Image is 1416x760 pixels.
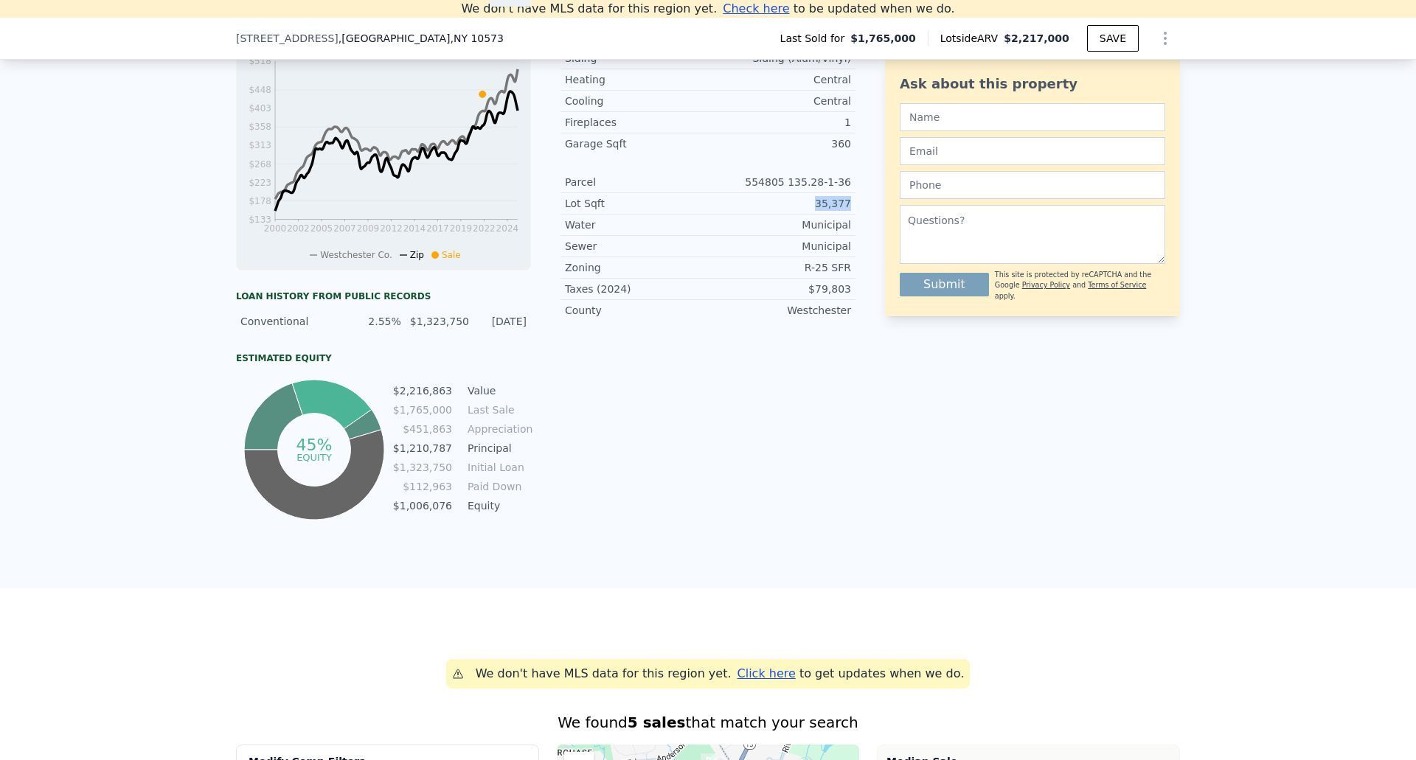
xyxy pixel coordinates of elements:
[236,352,531,364] div: Estimated Equity
[236,290,531,302] div: Loan history from public records
[240,314,341,329] div: Conventional
[333,223,356,234] tspan: 2007
[476,314,527,329] div: [DATE]
[565,72,708,87] div: Heating
[249,103,271,114] tspan: $403
[565,175,708,189] div: Parcel
[565,303,708,318] div: County
[320,250,392,260] span: Westchester Co.
[900,171,1165,199] input: Phone
[565,196,708,211] div: Lot Sqft
[708,72,851,87] div: Central
[900,273,989,296] button: Submit
[565,282,708,296] div: Taxes (2024)
[465,421,531,437] td: Appreciation
[339,31,504,46] span: , [GEOGRAPHIC_DATA]
[392,498,453,514] td: $1,006,076
[900,137,1165,165] input: Email
[296,436,332,454] tspan: 45%
[628,714,686,731] strong: 5 sales
[392,459,453,475] td: $1,323,750
[737,666,796,680] span: Click here
[442,250,461,260] span: Sale
[287,223,310,234] tspan: 2002
[310,223,333,234] tspan: 2005
[1004,32,1069,44] span: $2,217,000
[249,178,271,188] tspan: $223
[357,223,380,234] tspan: 2009
[708,175,851,189] div: 554805 135.28-1-36
[708,239,851,254] div: Municipal
[350,314,401,329] div: 2.55%
[392,383,453,399] td: $2,216,863
[403,223,426,234] tspan: 2014
[392,402,453,418] td: $1,765,000
[708,94,851,108] div: Central
[473,223,496,234] tspan: 2022
[465,478,531,495] td: Paid Down
[780,31,851,46] span: Last Sold for
[723,1,789,15] span: Check here
[737,665,965,683] div: to get updates when we do.
[392,478,453,495] td: $112,963
[465,383,531,399] td: Value
[1150,24,1180,53] button: Show Options
[900,74,1165,94] div: Ask about this property
[565,115,708,130] div: Fireplaces
[565,260,708,275] div: Zoning
[410,250,424,260] span: Zip
[708,136,851,151] div: 360
[249,215,271,225] tspan: $133
[264,223,287,234] tspan: 2000
[565,136,708,151] div: Garage Sqft
[465,402,531,418] td: Last Sale
[450,32,503,44] span: , NY 10573
[450,223,473,234] tspan: 2019
[392,440,453,456] td: $1,210,787
[565,217,708,232] div: Water
[296,451,332,462] tspan: equity
[565,239,708,254] div: Sewer
[249,140,271,150] tspan: $313
[708,196,851,211] div: 35,377
[465,440,531,456] td: Principal
[708,303,851,318] div: Westchester
[476,665,732,683] div: We don't have MLS data for this region yet.
[465,459,531,475] td: Initial Loan
[708,282,851,296] div: $79,803
[496,223,519,234] tspan: 2024
[995,270,1165,301] div: This site is protected by reCAPTCHA and the Google and apply.
[236,712,1180,733] div: We found that match your search
[249,85,271,95] tspan: $448
[249,122,271,132] tspan: $358
[236,31,339,46] span: [STREET_ADDRESS]
[708,217,851,232] div: Municipal
[380,223,403,234] tspan: 2012
[900,103,1165,131] input: Name
[565,94,708,108] div: Cooling
[708,260,851,275] div: R-25 SFR
[426,223,449,234] tspan: 2017
[392,421,453,437] td: $451,863
[249,196,271,206] tspan: $178
[410,314,468,329] div: $1,323,750
[1088,281,1146,289] a: Terms of Service
[465,498,531,514] td: Equity
[1087,25,1139,52] button: SAVE
[249,159,271,170] tspan: $268
[940,31,1004,46] span: Lotside ARV
[850,31,916,46] span: $1,765,000
[1022,281,1070,289] a: Privacy Policy
[249,56,271,66] tspan: $518
[708,115,851,130] div: 1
